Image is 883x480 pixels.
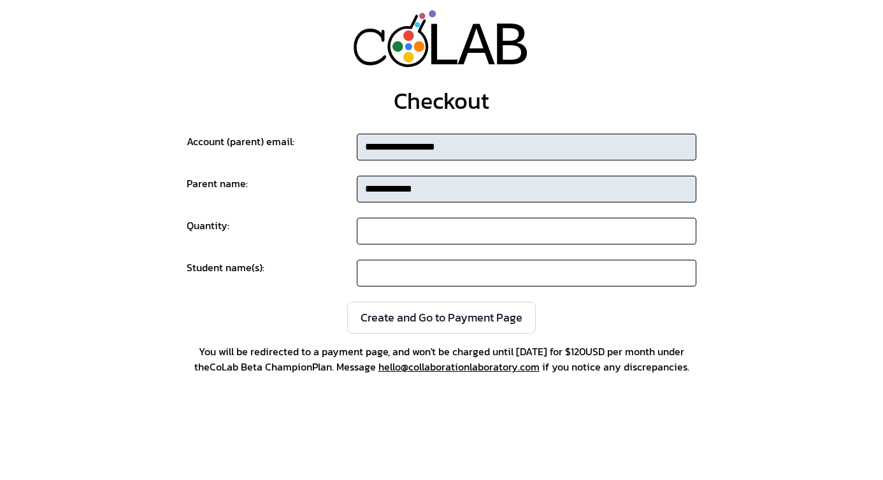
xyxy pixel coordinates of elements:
a: hello@​collaboration​laboratory​.com [378,359,540,374]
div: B [492,11,529,85]
div: Parent name: [187,176,357,202]
div: Student name(s): [187,260,357,286]
div: Account (parent) email: [187,134,357,160]
div: A [458,11,495,85]
a: LAB [322,10,560,67]
span: You will be redirected to a payment page, and won't be charged until [DATE] for $ 120 USD per mon... [187,344,696,374]
div: L [424,11,461,85]
div: Checkout [394,88,489,113]
button: Create and Go to Payment Page [347,302,536,334]
div: Quantity: [187,218,357,244]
